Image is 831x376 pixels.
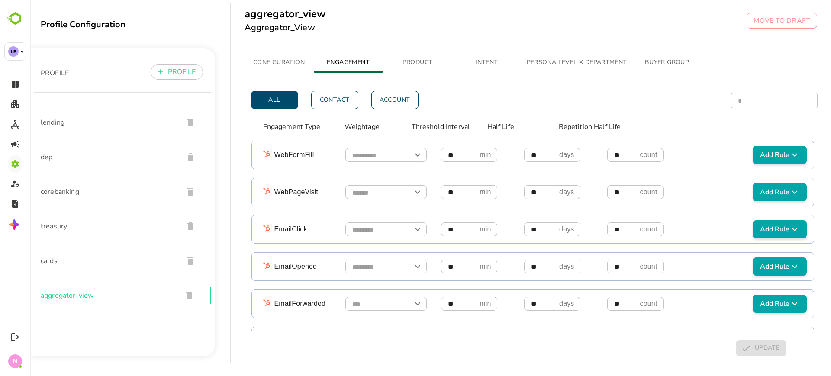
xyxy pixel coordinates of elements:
[232,224,241,232] img: hubspot.png
[10,117,146,128] span: lending
[457,122,518,132] p: Half Life
[726,261,773,272] span: Add Rule
[716,13,787,29] button: MOVE TO DRAFT
[314,122,375,132] p: Weightage
[222,253,784,280] div: EmailOpenedOpenmindayscountAdd Rule
[222,290,784,318] div: EmailForwardedOpenmindayscountAdd Rule
[449,299,461,309] p: min
[222,178,784,206] div: WebPageVisitOpenmindayscountAdd Rule
[381,260,393,273] button: Open
[3,174,181,209] div: corebanking
[449,224,461,235] p: min
[244,150,309,160] p: WebFormFill
[281,91,328,109] button: Contact
[4,10,26,27] img: BambooboxLogoMark.f1c84d78b4c51b1a7b5f700c9845e183.svg
[214,7,295,21] h5: aggregator_view
[529,299,544,309] p: days
[9,331,21,343] button: Logout
[138,67,166,77] p: PROFILE
[722,257,776,276] button: Add Rule
[10,256,146,266] span: cards
[726,150,773,160] span: Add Rule
[496,57,597,68] span: PERSONA LEVEL X DEPARTMENT
[222,215,784,243] div: EmailClickOpenmindayscountAdd Rule
[726,187,773,197] span: Add Rule
[381,186,393,198] button: Open
[449,187,461,197] p: min
[10,221,146,231] span: treasury
[222,327,784,355] div: CallConnectedOpenmindayscountAdd Rule
[610,299,627,309] p: count
[726,224,773,235] span: Add Rule
[8,46,19,57] div: LE
[232,186,241,195] img: hubspot.png
[610,261,627,272] p: count
[221,91,268,109] button: All
[341,91,388,109] button: Account
[607,57,666,68] span: BUYER GROUP
[120,64,173,80] button: PROFILE
[381,149,393,161] button: Open
[10,19,184,30] div: Profile Configuration
[3,278,181,313] div: aggregator_view
[214,52,791,73] div: simple tabs
[233,122,314,132] p: Engagement Type
[529,261,544,272] p: days
[722,220,776,238] button: Add Rule
[723,16,780,26] p: MOVE TO DRAFT
[214,21,295,35] h6: Aggregator_View
[449,261,461,272] p: min
[722,146,776,164] button: Add Rule
[244,261,309,272] p: EmailOpened
[232,298,241,307] img: hubspot.png
[289,57,348,68] span: ENGAGEMENT
[427,57,486,68] span: INTENT
[722,295,776,313] button: Add Rule
[3,105,181,140] div: lending
[10,152,146,162] span: dep
[244,224,309,235] p: EmailClick
[219,57,278,68] span: CONFIGURATION
[381,122,457,132] p: Threshold Interval
[528,122,610,132] p: Repetition Half Life
[722,183,776,201] button: Add Rule
[3,244,181,278] div: cards
[3,209,181,244] div: treasury
[610,224,627,235] p: count
[8,354,22,368] div: N
[726,299,773,309] span: Add Rule
[381,298,393,310] button: Open
[529,224,544,235] p: days
[244,187,309,197] p: WebPageVisit
[3,140,181,174] div: dep
[10,290,145,301] span: aggregator_view
[610,150,627,160] p: count
[610,187,627,197] p: count
[10,68,39,78] p: PROFILE
[244,299,309,309] p: EmailForwarded
[10,186,146,197] span: corebanking
[232,261,241,270] img: hubspot.png
[381,223,393,235] button: Open
[529,187,544,197] p: days
[358,57,417,68] span: PRODUCT
[449,150,461,160] p: min
[232,149,241,158] img: hubspot.png
[529,150,544,160] p: days
[222,141,784,169] div: WebFormFillOpenmindayscountAdd Rule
